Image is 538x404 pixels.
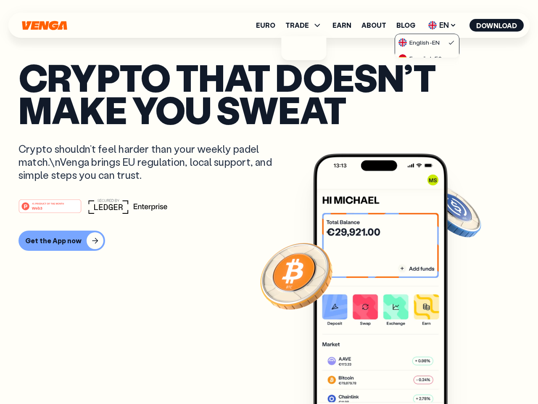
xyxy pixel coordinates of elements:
[25,237,82,245] div: Get the App now
[18,142,284,182] p: Crypto shouldn’t feel harder than your weekly padel match.\nVenga brings EU regulation, local sup...
[332,22,351,29] a: Earn
[256,22,275,29] a: Euro
[18,204,82,215] a: #1 PRODUCT OF THE MONTHWeb3
[428,21,437,29] img: flag-uk
[398,38,407,47] img: flag-uk
[21,21,68,30] svg: Home
[258,238,334,314] img: Bitcoin
[398,38,440,47] div: English - EN
[422,181,483,242] img: USDC coin
[396,22,415,29] a: Blog
[398,54,442,63] div: Español - ES
[395,34,459,50] a: flag-ukEnglish-EN
[32,205,42,210] tspan: Web3
[425,19,459,32] span: EN
[469,19,524,32] button: Download
[395,50,459,66] a: flag-esEspañol-ES
[18,61,520,125] p: Crypto that doesn’t make you sweat
[18,231,105,251] button: Get the App now
[285,20,322,30] span: TRADE
[398,54,407,63] img: flag-es
[18,231,520,251] a: Get the App now
[285,22,309,29] span: TRADE
[32,202,64,205] tspan: #1 PRODUCT OF THE MONTH
[361,22,386,29] a: About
